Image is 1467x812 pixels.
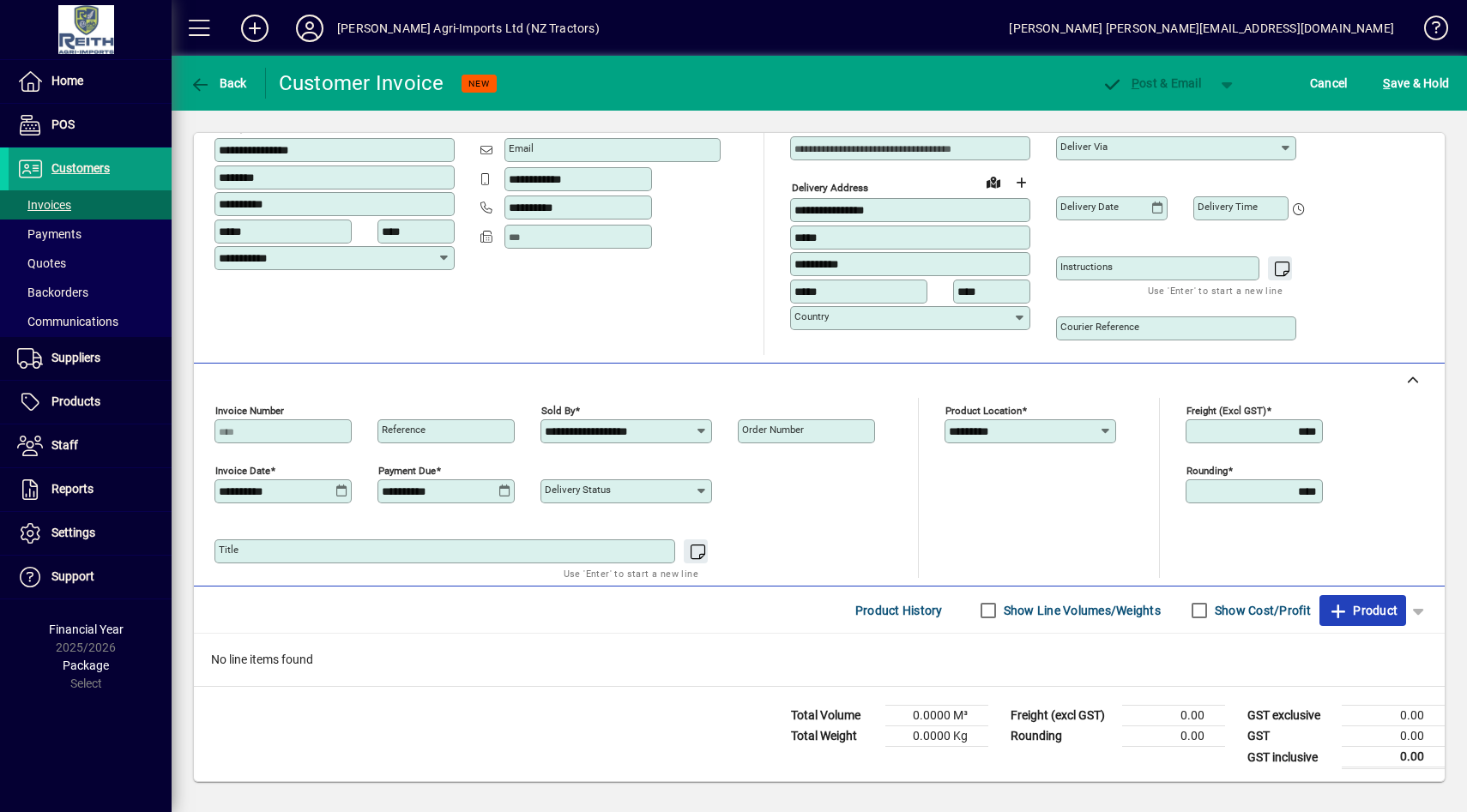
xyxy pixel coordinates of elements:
[848,595,950,626] button: Product History
[1342,726,1445,747] td: 0.00
[215,405,284,417] mat-label: Invoice number
[17,198,71,212] span: Invoices
[227,13,282,44] button: Add
[782,706,885,726] td: Total Volume
[1060,261,1113,273] mat-label: Instructions
[1383,69,1449,97] span: ave & Hold
[9,104,172,147] a: POS
[980,168,1007,195] a: View on map
[9,337,172,380] a: Suppliers
[337,15,600,42] div: [PERSON_NAME] Agri-Imports Ltd (NZ Tractors)
[1060,321,1139,333] mat-label: Courier Reference
[404,108,432,135] a: View on map
[945,405,1022,417] mat-label: Product location
[9,556,172,598] a: Support
[1383,76,1390,90] span: S
[51,482,94,496] span: Reports
[51,351,100,364] span: Suppliers
[1122,706,1225,726] td: 0.00
[1002,706,1122,726] td: Freight (excl GST)
[885,726,988,747] td: 0.0000 Kg
[215,465,270,477] mat-label: Invoice date
[1379,68,1453,99] button: Save & Hold
[1009,15,1394,42] div: [PERSON_NAME] [PERSON_NAME][EMAIL_ADDRESS][DOMAIN_NAME]
[1002,726,1122,747] td: Rounding
[172,68,266,99] app-page-header-button: Back
[17,315,118,328] span: Communications
[378,465,436,477] mat-label: Payment due
[1342,747,1445,768] td: 0.00
[9,190,172,220] a: Invoices
[51,438,78,452] span: Staff
[190,76,247,90] span: Back
[1310,69,1348,97] span: Cancel
[1319,595,1406,626] button: Product
[1306,68,1352,99] button: Cancel
[742,424,804,436] mat-label: Order number
[49,623,124,636] span: Financial Year
[885,706,988,726] td: 0.0000 M³
[1411,3,1446,59] a: Knowledge Base
[1198,201,1258,213] mat-label: Delivery time
[194,634,1445,686] div: No line items found
[468,78,490,89] span: NEW
[1060,201,1119,213] mat-label: Delivery date
[1060,141,1108,153] mat-label: Deliver via
[509,142,534,154] mat-label: Email
[794,310,829,322] mat-label: Country
[1122,726,1225,747] td: 0.00
[63,659,109,672] span: Package
[1132,76,1139,90] span: P
[51,526,95,539] span: Settings
[51,161,110,175] span: Customers
[185,68,251,99] button: Back
[1102,76,1201,90] span: ost & Email
[282,13,337,44] button: Profile
[855,597,943,624] span: Product History
[17,286,88,299] span: Backorders
[51,117,75,131] span: POS
[9,468,172,511] a: Reports
[1239,726,1342,747] td: GST
[9,381,172,424] a: Products
[219,544,238,556] mat-label: Title
[541,405,575,417] mat-label: Sold by
[51,394,100,408] span: Products
[545,484,611,496] mat-label: Delivery status
[1000,602,1161,619] label: Show Line Volumes/Weights
[1148,280,1283,300] mat-hint: Use 'Enter' to start a new line
[279,69,444,97] div: Customer Invoice
[17,227,81,241] span: Payments
[1239,747,1342,768] td: GST inclusive
[432,109,459,136] button: Copy to Delivery address
[51,74,83,87] span: Home
[51,569,94,583] span: Support
[382,424,426,436] mat-label: Reference
[564,563,698,583] mat-hint: Use 'Enter' to start a new line
[1186,465,1228,477] mat-label: Rounding
[1186,405,1266,417] mat-label: Freight (excl GST)
[1093,68,1210,99] button: Post & Email
[9,60,172,103] a: Home
[9,278,172,307] a: Backorders
[1342,706,1445,726] td: 0.00
[9,307,172,336] a: Communications
[1211,602,1311,619] label: Show Cost/Profit
[9,512,172,555] a: Settings
[9,220,172,249] a: Payments
[17,256,66,270] span: Quotes
[1007,169,1035,196] button: Choose address
[9,249,172,278] a: Quotes
[9,424,172,467] a: Staff
[782,726,885,747] td: Total Weight
[1239,706,1342,726] td: GST exclusive
[1328,597,1398,624] span: Product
